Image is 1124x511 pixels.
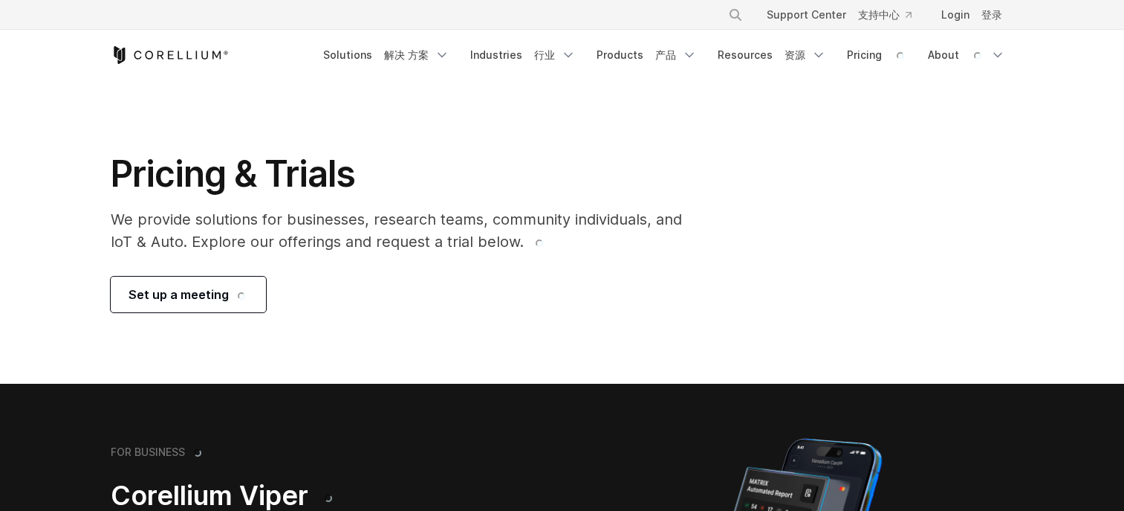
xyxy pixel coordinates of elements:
[461,42,585,68] a: Industries
[534,48,555,61] font: 行业
[111,277,266,312] a: Set up a meeting
[111,152,703,196] h1: Pricing & Trials
[981,8,1002,21] font: 登录
[111,446,204,459] h6: FOR BUSINESS
[755,1,923,28] a: Support Center
[858,8,900,21] font: 支持中心
[784,48,805,61] font: 资源
[384,48,429,61] font: 解决 方案
[111,208,703,253] p: We provide solutions for businesses, research teams, community individuals, and IoT & Auto. Explo...
[111,46,229,64] a: Corellium Home
[710,1,1014,28] div: Navigation Menu
[655,48,676,61] font: 产品
[838,42,916,68] a: Pricing
[709,42,835,68] a: Resources
[919,42,1014,68] a: About
[314,42,458,68] a: Solutions
[722,1,749,28] button: Search
[929,1,1014,28] a: Login
[129,286,248,303] span: Set up a meeting
[588,42,706,68] a: Products
[314,42,1014,68] div: Navigation Menu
